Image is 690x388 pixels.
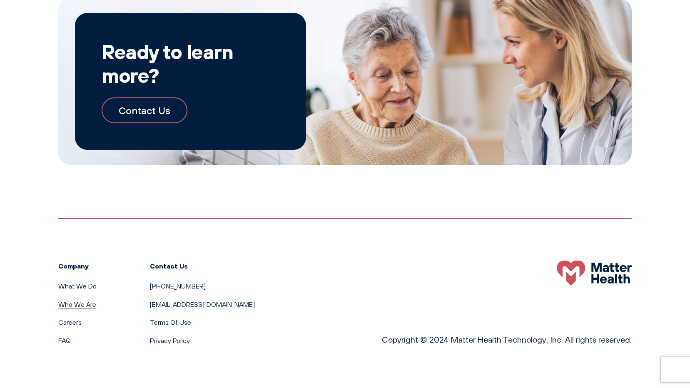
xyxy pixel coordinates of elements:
h3: Company [58,261,97,271]
a: [PHONE_NUMBER] [150,282,206,290]
a: Privacy Policy [150,336,190,345]
a: [EMAIL_ADDRESS][DOMAIN_NAME] [150,300,255,308]
a: Who We Are [58,300,96,308]
p: Copyright © 2024 Matter Health Technology, Inc. All rights reserved. [382,333,632,346]
a: Contact Us [102,97,187,123]
h3: Contact Us [150,261,255,271]
h2: Ready to learn more? [102,40,279,87]
a: FAQ [58,336,71,345]
a: Careers [58,318,82,326]
a: What We Do [58,282,97,290]
a: Terms Of Use [150,318,191,326]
